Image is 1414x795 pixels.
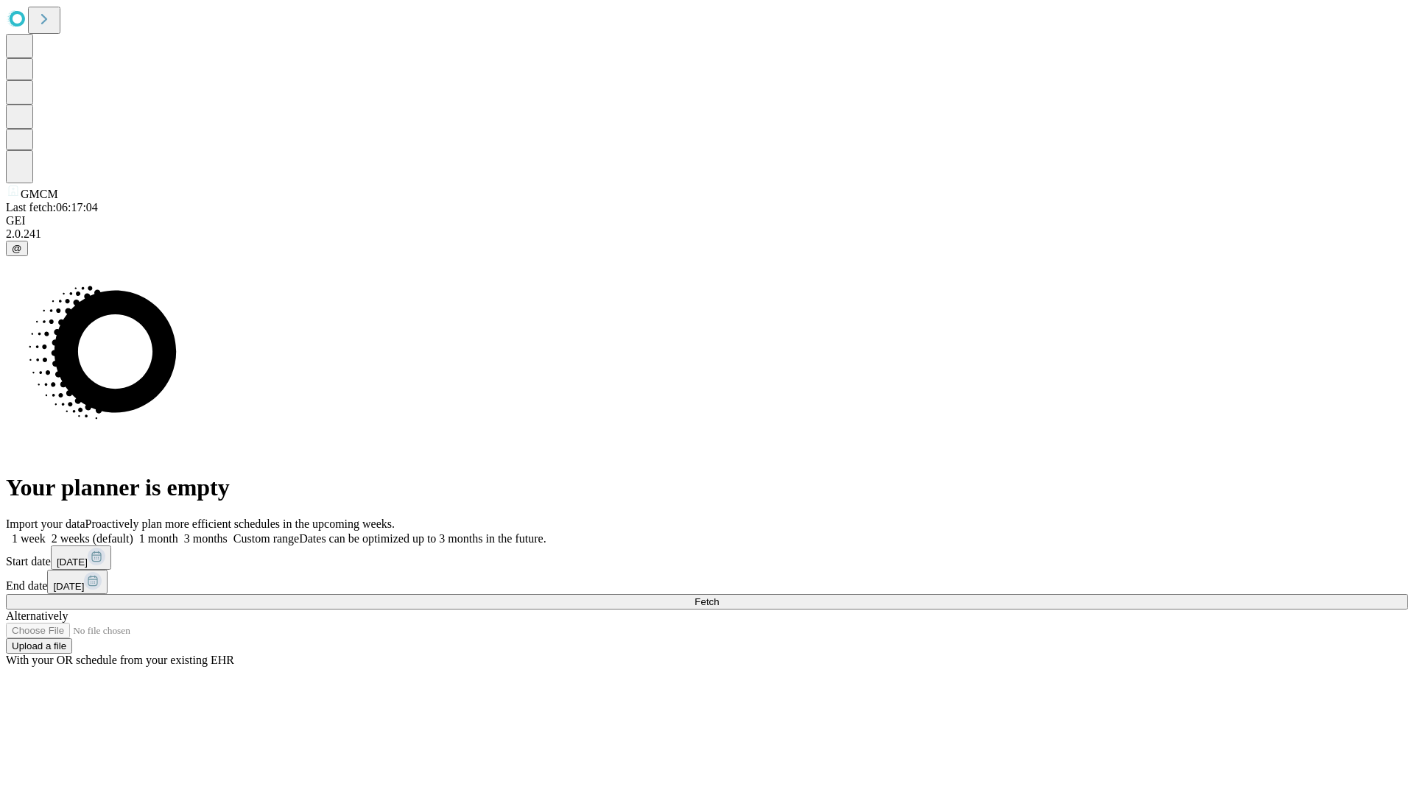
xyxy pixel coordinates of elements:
[51,545,111,570] button: [DATE]
[21,188,58,200] span: GMCM
[85,517,395,530] span: Proactively plan more efficient schedules in the upcoming weeks.
[139,532,178,545] span: 1 month
[6,517,85,530] span: Import your data
[6,594,1408,609] button: Fetch
[53,581,84,592] span: [DATE]
[12,532,46,545] span: 1 week
[6,201,98,213] span: Last fetch: 06:17:04
[52,532,133,545] span: 2 weeks (default)
[57,556,88,568] span: [DATE]
[233,532,299,545] span: Custom range
[12,243,22,254] span: @
[184,532,228,545] span: 3 months
[6,570,1408,594] div: End date
[6,545,1408,570] div: Start date
[47,570,108,594] button: [DATE]
[694,596,719,607] span: Fetch
[6,609,68,622] span: Alternatively
[6,241,28,256] button: @
[6,227,1408,241] div: 2.0.241
[6,474,1408,501] h1: Your planner is empty
[299,532,546,545] span: Dates can be optimized up to 3 months in the future.
[6,654,234,666] span: With your OR schedule from your existing EHR
[6,638,72,654] button: Upload a file
[6,214,1408,227] div: GEI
